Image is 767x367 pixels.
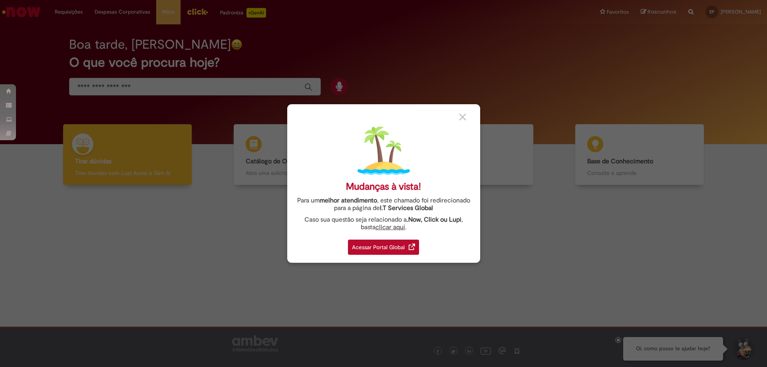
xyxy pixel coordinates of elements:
a: Acessar Portal Global [348,235,419,255]
img: redirect_link.png [409,244,415,250]
img: island.png [358,125,410,177]
a: clicar aqui [376,219,405,231]
strong: .Now, Click ou Lupi [407,216,461,224]
div: Para um , este chamado foi redirecionado para a página de [293,197,474,212]
strong: melhor atendimento [320,196,377,204]
img: close_button_grey.png [459,113,466,121]
div: Mudanças à vista! [346,181,421,192]
a: I.T Services Global [380,200,433,212]
div: Caso sua questão seja relacionado a , basta . [293,216,474,231]
div: Acessar Portal Global [348,240,419,255]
